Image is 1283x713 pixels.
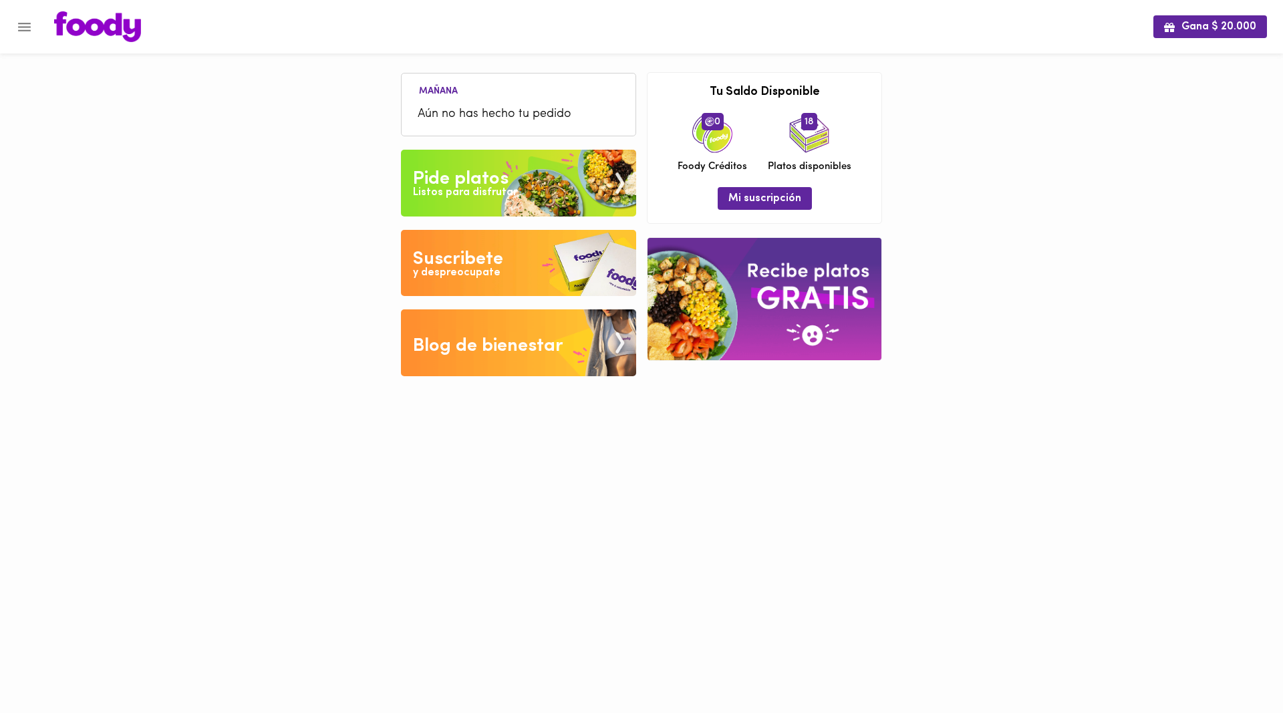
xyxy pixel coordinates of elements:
[401,230,636,297] img: Disfruta bajar de peso
[413,333,563,360] div: Blog de bienestar
[413,166,509,192] div: Pide platos
[1205,635,1270,700] iframe: Messagebird Livechat Widget
[1164,21,1256,33] span: Gana $ 20.000
[702,113,724,130] span: 0
[648,238,881,360] img: referral-banner.png
[1153,15,1267,37] button: Gana $ 20.000
[705,117,714,126] img: foody-creditos.png
[418,106,619,124] span: Aún no has hecho tu pedido
[408,84,468,96] li: Mañana
[54,11,141,42] img: logo.png
[413,185,517,200] div: Listos para disfrutar
[718,187,812,209] button: Mi suscripción
[728,192,801,205] span: Mi suscripción
[401,309,636,376] img: Blog de bienestar
[789,113,829,153] img: icon_dishes.png
[658,86,871,100] h3: Tu Saldo Disponible
[401,150,636,217] img: Pide un Platos
[678,160,747,174] span: Foody Créditos
[801,113,817,130] span: 18
[692,113,732,153] img: credits-package.png
[413,246,503,273] div: Suscribete
[413,265,501,281] div: y despreocupate
[8,11,41,43] button: Menu
[768,160,851,174] span: Platos disponibles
